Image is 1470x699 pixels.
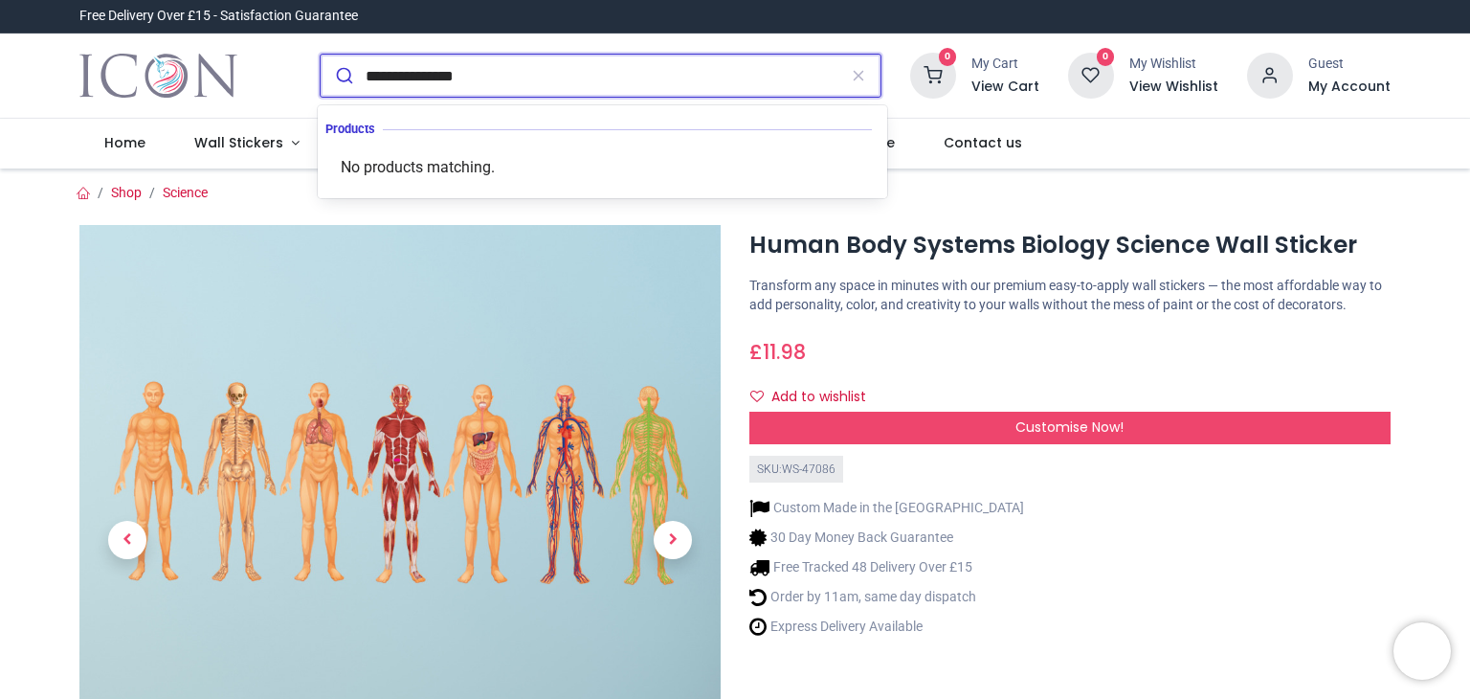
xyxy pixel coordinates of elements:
[989,7,1391,26] iframe: Customer reviews powered by Trustpilot
[749,229,1391,261] h1: Human Body Systems Biology Science Wall Sticker
[1015,417,1124,437] span: Customise Now!
[1129,78,1218,97] a: View Wishlist
[749,498,1024,518] li: Custom Made in the [GEOGRAPHIC_DATA]
[79,49,237,102] a: Logo of Icon Wall Stickers
[971,78,1039,97] a: View Cart
[1129,55,1218,74] div: My Wishlist
[79,49,237,102] img: Icon Wall Stickers
[1097,48,1115,66] sup: 0
[194,133,283,152] span: Wall Stickers
[749,381,882,414] button: Add to wishlistAdd to wishlist
[163,185,208,200] a: Science
[1068,67,1114,82] a: 0
[749,338,806,366] span: £
[111,185,142,200] a: Shop
[325,145,880,191] div: No products matching.
[325,122,383,137] span: Products
[749,557,1024,577] li: Free Tracked 48 Delivery Over £15
[79,7,358,26] div: Free Delivery Over £15 - Satisfaction Guarantee
[654,521,692,559] span: Next
[750,390,764,403] i: Add to wishlist
[836,55,880,97] button: Clear
[1393,622,1451,680] iframe: Brevo live chat
[971,55,1039,74] div: My Cart
[321,55,366,97] button: Submit
[944,133,1022,152] span: Contact us
[169,119,323,169] a: Wall Stickers
[749,277,1391,314] p: Transform any space in minutes with our premium easy-to-apply wall stickers — the most affordable...
[763,338,806,366] span: 11.98
[749,528,1024,548] li: 30 Day Money Back Guarantee
[108,521,146,559] span: Previous
[104,133,145,152] span: Home
[749,617,1024,637] li: Express Delivery Available
[1308,78,1391,97] a: My Account
[910,67,956,82] a: 0
[939,48,957,66] sup: 0
[749,456,843,484] div: SKU: WS-47086
[1308,55,1391,74] div: Guest
[749,587,1024,607] li: Order by 11am, same day dispatch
